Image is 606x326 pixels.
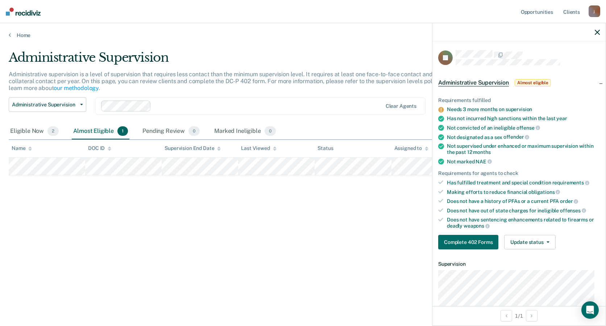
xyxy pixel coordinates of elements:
[141,123,201,139] div: Pending Review
[447,198,600,204] div: Does not have a history of PFAs or a current PFA order
[515,79,551,86] span: Almost eligible
[447,189,600,195] div: Making efforts to reduce financial
[447,143,600,155] div: Not supervised under enhanced or maximum supervision within the past 12
[476,159,491,164] span: NAE
[117,126,128,136] span: 1
[447,217,600,229] div: Does not have sentencing enhancements related to firearms or deadly
[447,115,600,122] div: Has not incurred high sanctions within the last
[516,125,540,131] span: offense
[504,235,555,249] button: Update status
[438,235,501,249] a: Navigate to form link
[552,180,589,186] span: requirements
[438,97,600,103] div: Requirements fulfilled
[503,134,530,140] span: offender
[9,123,60,139] div: Eligible Now
[432,71,606,94] div: Administrative SupervisionAlmost eligible
[447,179,600,186] div: Has fulfilled treatment and special condition
[447,207,600,214] div: Does not have out of state charges for ineligible
[556,115,567,121] span: year
[501,310,512,322] button: Previous Opportunity
[9,50,463,71] div: Administrative Supervision
[581,301,599,319] div: Open Intercom Messenger
[560,208,586,213] span: offenses
[265,126,276,136] span: 0
[188,126,200,136] span: 0
[6,8,41,16] img: Recidiviz
[9,71,457,91] p: Administrative supervision is a level of supervision that requires less contact than the minimum ...
[447,158,600,165] div: Not marked
[438,170,600,176] div: Requirements for agents to check
[317,145,333,151] div: Status
[438,79,509,86] span: Administrative Supervision
[447,106,600,113] div: Needs 3 more months on supervision
[54,85,99,91] a: our methodology
[438,261,600,267] dt: Supervision
[386,103,416,109] div: Clear agents
[213,123,277,139] div: Marked Ineligible
[447,134,600,140] div: Not designated as a sex
[589,5,600,17] div: j
[464,223,490,229] span: weapons
[72,123,129,139] div: Almost Eligible
[88,145,111,151] div: DOC ID
[447,125,600,131] div: Not convicted of an ineligible
[165,145,221,151] div: Supervision End Date
[12,102,77,108] span: Administrative Supervision
[473,149,490,155] span: months
[526,310,537,322] button: Next Opportunity
[12,145,32,151] div: Name
[47,126,59,136] span: 2
[528,189,560,195] span: obligations
[432,306,606,325] div: 1 / 1
[394,145,428,151] div: Assigned to
[9,32,597,38] a: Home
[241,145,276,151] div: Last Viewed
[438,235,498,249] button: Complete 402 Forms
